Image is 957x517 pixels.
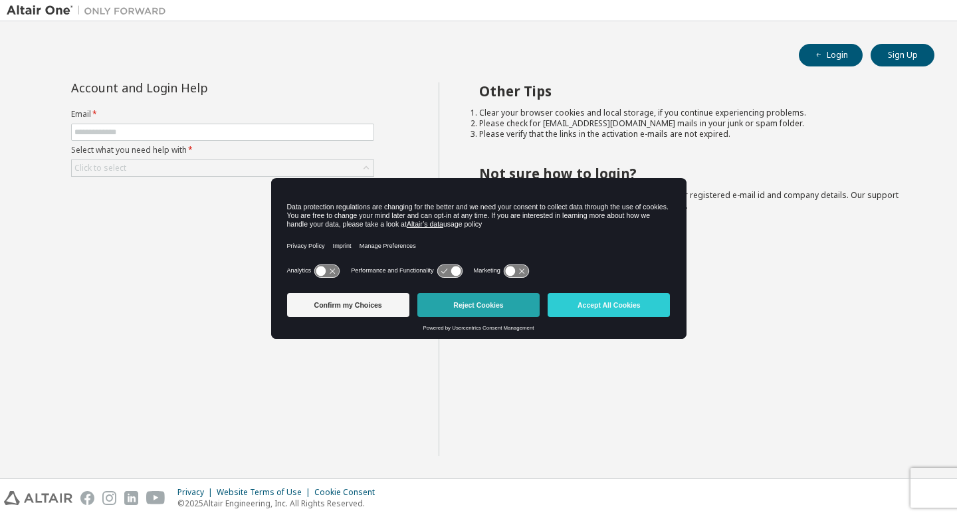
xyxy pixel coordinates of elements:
[799,44,863,66] button: Login
[871,44,934,66] button: Sign Up
[479,165,911,182] h2: Not sure how to login?
[314,487,383,498] div: Cookie Consent
[72,160,373,176] div: Click to select
[177,487,217,498] div: Privacy
[74,163,126,173] div: Click to select
[80,491,94,505] img: facebook.svg
[217,487,314,498] div: Website Terms of Use
[7,4,173,17] img: Altair One
[4,491,72,505] img: altair_logo.svg
[71,109,374,120] label: Email
[71,82,314,93] div: Account and Login Help
[146,491,165,505] img: youtube.svg
[479,118,911,129] li: Please check for [EMAIL_ADDRESS][DOMAIN_NAME] mails in your junk or spam folder.
[479,129,911,140] li: Please verify that the links in the activation e-mails are not expired.
[71,145,374,155] label: Select what you need help with
[177,498,383,509] p: © 2025 Altair Engineering, Inc. All Rights Reserved.
[479,82,911,100] h2: Other Tips
[124,491,138,505] img: linkedin.svg
[102,491,116,505] img: instagram.svg
[479,108,911,118] li: Clear your browser cookies and local storage, if you continue experiencing problems.
[479,189,899,211] span: with a brief description of the problem, your registered e-mail id and company details. Our suppo...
